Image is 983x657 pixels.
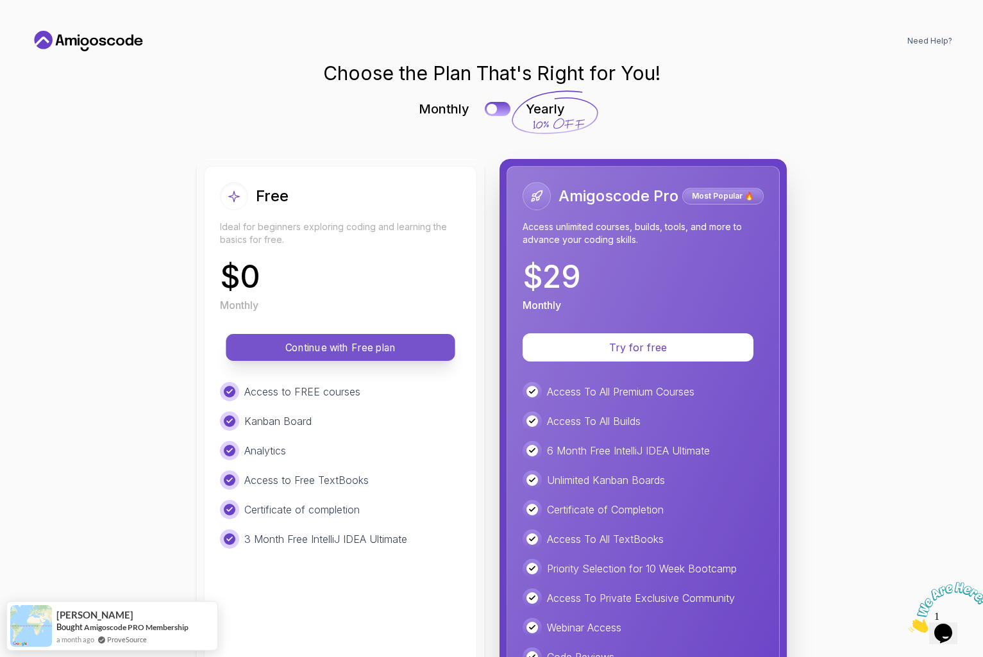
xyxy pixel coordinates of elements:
a: Need Help? [907,36,952,46]
p: 3 Month Free IntelliJ IDEA Ultimate [244,531,407,547]
iframe: chat widget [903,577,983,638]
p: Access unlimited courses, builds, tools, and more to advance your coding skills. [523,220,764,246]
h1: Choose the Plan That's Right for You! [323,62,660,85]
h2: Free [256,186,289,206]
p: Continue with Free plan [240,340,441,355]
p: Monthly [523,297,561,313]
p: Priority Selection for 10 Week Bootcamp [547,561,737,576]
a: ProveSource [107,634,147,645]
p: $ 29 [523,262,581,292]
p: Access to FREE courses [244,384,360,399]
p: Webinar Access [547,620,621,635]
p: Access To Private Exclusive Community [547,590,735,606]
span: [PERSON_NAME] [56,610,133,620]
p: 6 Month Free IntelliJ IDEA Ultimate [547,443,710,458]
a: Amigoscode PRO Membership [84,622,189,632]
p: Monthly [419,100,469,118]
span: a month ago [56,634,94,645]
img: provesource social proof notification image [10,605,52,647]
p: Access To All TextBooks [547,531,664,547]
p: Most Popular 🔥 [684,190,762,203]
p: Monthly [220,297,258,313]
h2: Amigoscode Pro [559,186,678,206]
p: Try for free [538,340,738,355]
p: Access to Free TextBooks [244,472,369,488]
p: Ideal for beginners exploring coding and learning the basics for free. [220,220,461,246]
a: Home link [31,31,146,51]
p: Kanban Board [244,413,312,429]
img: Chat attention grabber [5,5,85,56]
p: Certificate of Completion [547,502,664,517]
p: $ 0 [220,262,260,292]
span: Bought [56,622,83,632]
p: Access To All Builds [547,413,641,429]
p: Analytics [244,443,286,458]
button: Try for free [523,333,753,362]
p: Unlimited Kanban Boards [547,472,665,488]
p: Access To All Premium Courses [547,384,694,399]
span: 1 [5,5,10,16]
p: Certificate of completion [244,502,360,517]
button: Continue with Free plan [226,334,455,361]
